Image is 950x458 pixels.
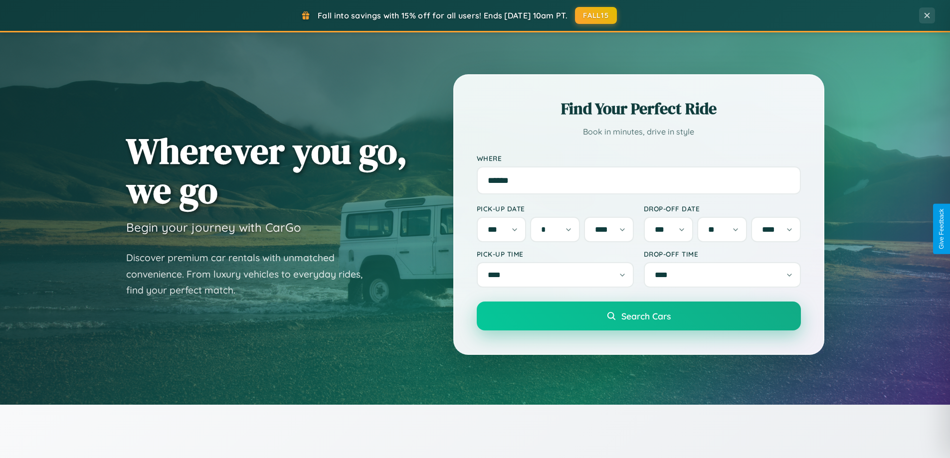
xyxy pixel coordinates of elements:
span: Fall into savings with 15% off for all users! Ends [DATE] 10am PT. [318,10,568,20]
label: Pick-up Date [477,204,634,213]
label: Pick-up Time [477,250,634,258]
label: Drop-off Time [644,250,801,258]
label: Where [477,154,801,162]
p: Discover premium car rentals with unmatched convenience. From luxury vehicles to everyday rides, ... [126,250,376,299]
h1: Wherever you go, we go [126,131,407,210]
h2: Find Your Perfect Ride [477,98,801,120]
span: Search Cars [621,310,671,321]
div: Give Feedback [938,209,945,249]
button: Search Cars [477,302,801,330]
h3: Begin your journey with CarGo [126,220,301,235]
label: Drop-off Date [644,204,801,213]
p: Book in minutes, drive in style [477,125,801,139]
button: FALL15 [575,7,617,24]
